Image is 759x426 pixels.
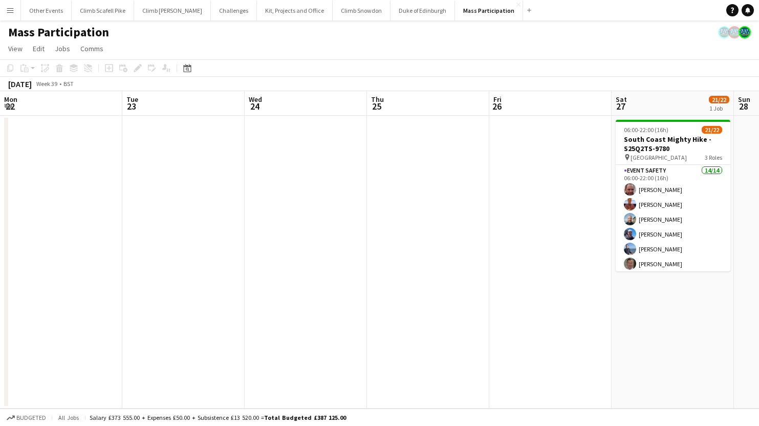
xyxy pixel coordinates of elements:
a: Comms [76,42,107,55]
span: Sat [616,95,627,104]
span: All jobs [56,414,81,421]
span: Sun [738,95,750,104]
span: 27 [614,100,627,112]
span: Week 39 [34,80,59,88]
span: 25 [370,100,384,112]
span: Total Budgeted £387 125.00 [264,414,346,421]
span: Budgeted [16,414,46,421]
div: 1 Job [709,104,729,112]
a: Edit [29,42,49,55]
span: Mon [4,95,17,104]
button: Challenges [211,1,257,20]
span: Edit [33,44,45,53]
app-card-role: Event Safety14/1406:00-22:00 (16h)[PERSON_NAME][PERSON_NAME][PERSON_NAME][PERSON_NAME][PERSON_NAM... [616,165,730,396]
app-user-avatar: Staff RAW Adventures [728,26,741,38]
span: Jobs [55,44,70,53]
span: [GEOGRAPHIC_DATA] [631,154,687,161]
span: Fri [493,95,502,104]
app-user-avatar: Staff RAW Adventures [739,26,751,38]
button: Climb Snowdon [333,1,391,20]
h3: South Coast Mighty Hike - S25Q2TS-9780 [616,135,730,153]
app-job-card: 06:00-22:00 (16h)21/22South Coast Mighty Hike - S25Q2TS-9780 [GEOGRAPHIC_DATA]3 RolesEvent Safety... [616,120,730,271]
button: Climb Scafell Pike [72,1,134,20]
span: Wed [249,95,262,104]
a: Jobs [51,42,74,55]
button: Duke of Edinburgh [391,1,455,20]
button: Mass Participation [455,1,523,20]
span: Tue [126,95,138,104]
span: 21/22 [702,126,722,134]
div: Salary £373 555.00 + Expenses £50.00 + Subsistence £13 520.00 = [90,414,346,421]
span: 24 [247,100,262,112]
span: 3 Roles [705,154,722,161]
button: Budgeted [5,412,48,423]
span: 22 [3,100,17,112]
span: 26 [492,100,502,112]
span: 06:00-22:00 (16h) [624,126,668,134]
span: Thu [371,95,384,104]
div: [DATE] [8,79,32,89]
a: View [4,42,27,55]
button: Kit, Projects and Office [257,1,333,20]
span: 21/22 [709,96,729,103]
app-user-avatar: Staff RAW Adventures [718,26,730,38]
button: Climb [PERSON_NAME] [134,1,211,20]
span: 28 [736,100,750,112]
div: BST [63,80,74,88]
h1: Mass Participation [8,25,109,40]
span: Comms [80,44,103,53]
button: Other Events [21,1,72,20]
span: View [8,44,23,53]
span: 23 [125,100,138,112]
